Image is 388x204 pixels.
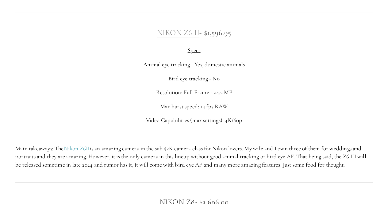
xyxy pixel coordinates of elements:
a: Nikon Z6II [64,145,90,152]
p: Video Capabilities (max settings): 4K/60p [15,116,373,125]
span: Specs [188,47,201,54]
p: Resolution: Full Frame - 24.2 MP [15,88,373,97]
p: Max burst speed: 14 fps RAW [15,102,373,111]
h3: - $1,596.95 [15,26,373,39]
p: Animal eye tracking - Yes, domestic animals [15,60,373,69]
p: Bird eye tracking - No [15,75,373,83]
p: Main takeaways: The is an amazing camera in the sub $2K camera class for Nikon lovers. My wife an... [15,144,373,169]
a: Nikon Z6 II [157,28,200,38]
